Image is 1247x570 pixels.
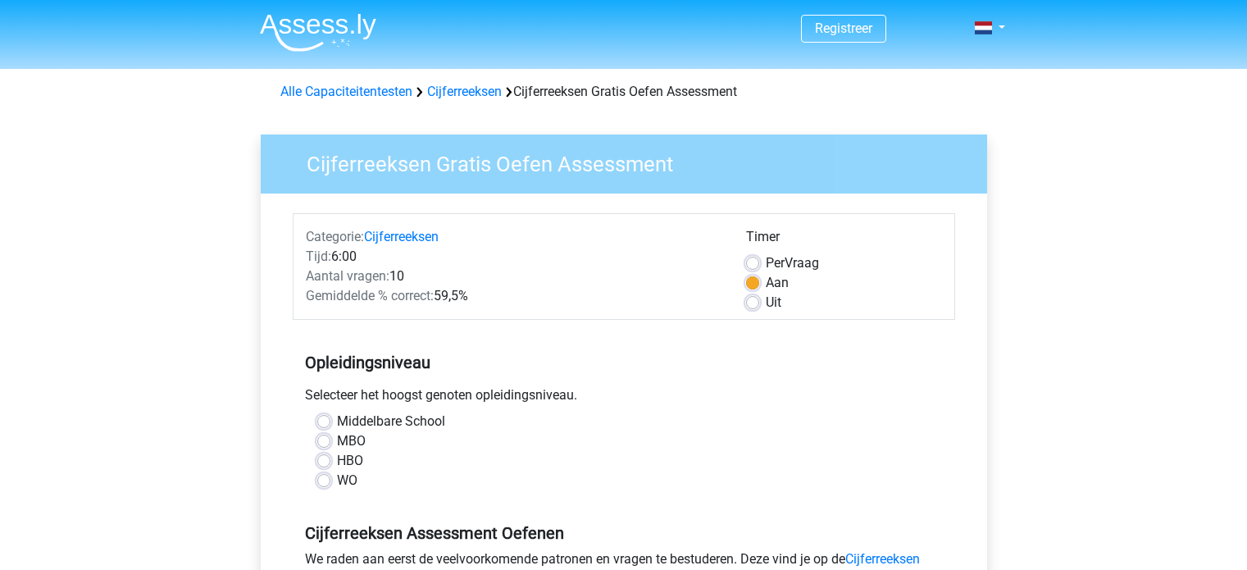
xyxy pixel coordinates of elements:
a: Alle Capaciteitentesten [280,84,412,99]
div: Cijferreeksen Gratis Oefen Assessment [274,82,974,102]
div: 6:00 [294,247,734,267]
span: Tijd: [306,249,331,264]
span: Per [766,255,785,271]
h5: Opleidingsniveau [305,346,943,379]
label: MBO [337,431,366,451]
div: 10 [294,267,734,286]
a: Cijferreeksen [427,84,502,99]
a: Registreer [815,21,872,36]
h3: Cijferreeksen Gratis Oefen Assessment [287,145,975,177]
label: Middelbare School [337,412,445,431]
img: Assessly [260,13,376,52]
span: Aantal vragen: [306,268,389,284]
label: Uit [766,293,781,312]
div: Selecteer het hoogst genoten opleidingsniveau. [293,385,955,412]
label: HBO [337,451,363,471]
div: 59,5% [294,286,734,306]
label: Vraag [766,253,819,273]
a: Cijferreeksen [364,229,439,244]
div: Timer [746,227,942,253]
label: WO [337,471,357,490]
h5: Cijferreeksen Assessment Oefenen [305,523,943,543]
span: Gemiddelde % correct: [306,288,434,303]
label: Aan [766,273,789,293]
span: Categorie: [306,229,364,244]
